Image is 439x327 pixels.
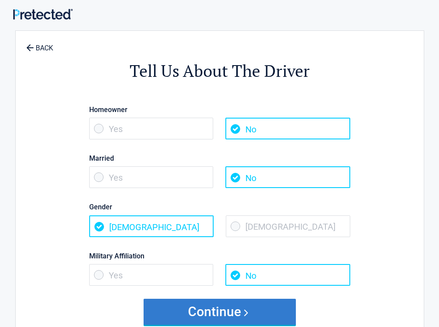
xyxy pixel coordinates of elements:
span: Yes [89,166,214,188]
span: Yes [89,118,214,139]
a: BACK [24,36,55,52]
label: Military Affiliation [89,250,350,262]
img: Main Logo [13,9,73,20]
span: No [225,166,350,188]
button: Continue [144,299,296,325]
span: [DEMOGRAPHIC_DATA] [89,215,214,237]
span: No [225,264,350,286]
h2: Tell Us About The Driver [64,60,376,82]
label: Homeowner [89,104,350,116]
span: [DEMOGRAPHIC_DATA] [226,215,350,237]
span: Yes [89,264,214,286]
span: No [225,118,350,139]
label: Gender [89,201,350,213]
label: Married [89,152,350,164]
